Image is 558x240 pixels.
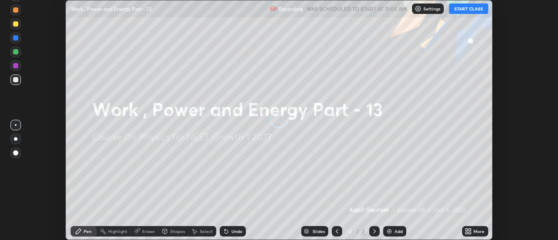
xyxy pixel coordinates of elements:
div: / [356,229,359,234]
button: START CLASS [449,3,488,14]
div: Select [200,229,213,233]
div: 2 [361,227,366,235]
p: Work , Power and Energy Part - 13 [71,5,152,12]
div: More [473,229,484,233]
div: Undo [231,229,242,233]
h5: WAS SCHEDULED TO START AT 11:05 AM [306,5,407,13]
div: 2 [346,229,354,234]
div: Add [395,229,403,233]
p: Settings [423,7,440,11]
img: class-settings-icons [415,5,422,12]
div: Eraser [142,229,155,233]
p: Recording [279,6,303,12]
div: Slides [313,229,325,233]
div: Highlight [108,229,127,233]
div: Pen [84,229,92,233]
img: add-slide-button [386,228,393,235]
img: recording.375f2c34.svg [270,5,277,12]
div: Shapes [170,229,185,233]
